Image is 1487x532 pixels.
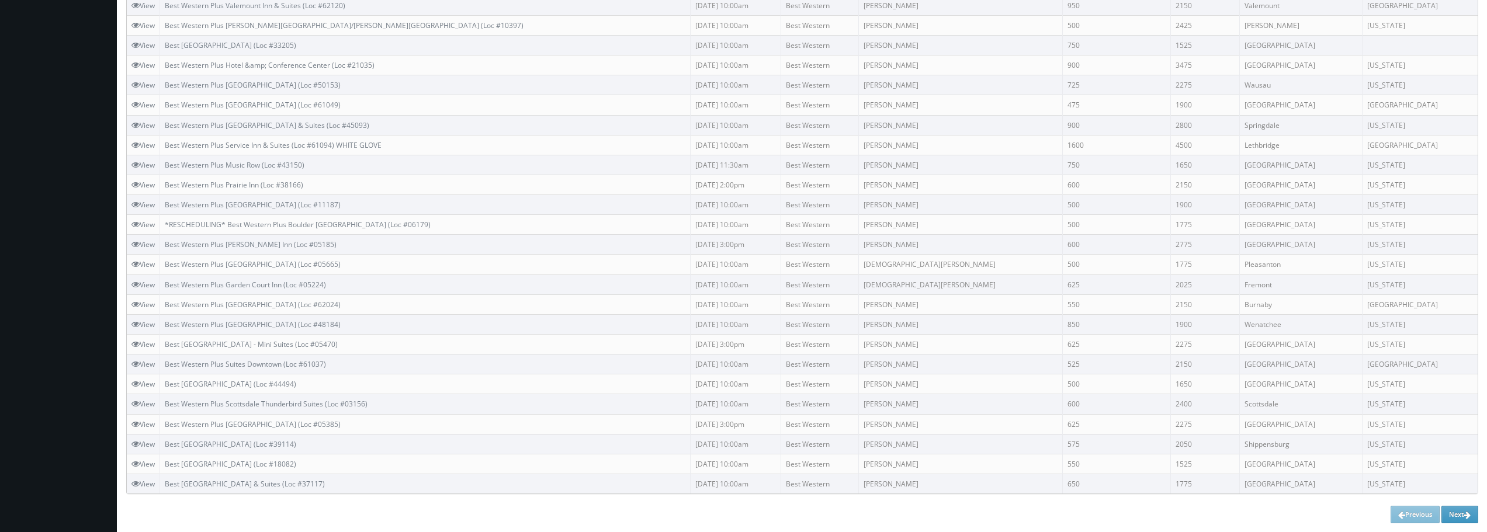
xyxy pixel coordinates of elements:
[1239,255,1362,274] td: Pleasanton
[858,95,1063,115] td: [PERSON_NAME]
[1170,95,1239,115] td: 1900
[131,220,155,230] a: View
[165,259,341,269] a: Best Western Plus [GEOGRAPHIC_DATA] (Loc #05665)
[781,155,858,175] td: Best Western
[1063,215,1170,235] td: 500
[131,419,155,429] a: View
[165,239,337,249] a: Best Western Plus [PERSON_NAME] Inn (Loc #05185)
[1170,354,1239,374] td: 2150
[858,35,1063,55] td: [PERSON_NAME]
[131,359,155,369] a: View
[165,180,303,190] a: Best Western Plus Prairie Inn (Loc #38166)
[1170,414,1239,434] td: 2275
[1362,354,1478,374] td: [GEOGRAPHIC_DATA]
[858,454,1063,474] td: [PERSON_NAME]
[858,235,1063,255] td: [PERSON_NAME]
[781,55,858,75] td: Best Western
[1063,195,1170,215] td: 500
[131,60,155,70] a: View
[690,175,781,194] td: [DATE] 2:00pm
[858,474,1063,494] td: [PERSON_NAME]
[1170,195,1239,215] td: 1900
[1239,314,1362,334] td: Wenatchee
[1063,274,1170,294] td: 625
[131,100,155,110] a: View
[690,354,781,374] td: [DATE] 10:00am
[690,35,781,55] td: [DATE] 10:00am
[1239,135,1362,155] td: Lethbridge
[1239,335,1362,354] td: [GEOGRAPHIC_DATA]
[1239,374,1362,394] td: [GEOGRAPHIC_DATA]
[690,15,781,35] td: [DATE] 10:00am
[1063,235,1170,255] td: 600
[1170,115,1239,135] td: 2800
[1063,394,1170,414] td: 600
[165,319,341,329] a: Best Western Plus [GEOGRAPHIC_DATA] (Loc #48184)
[690,314,781,334] td: [DATE] 10:00am
[1063,75,1170,95] td: 725
[1239,95,1362,115] td: [GEOGRAPHIC_DATA]
[858,15,1063,35] td: [PERSON_NAME]
[690,95,781,115] td: [DATE] 10:00am
[858,434,1063,454] td: [PERSON_NAME]
[858,335,1063,354] td: [PERSON_NAME]
[781,354,858,374] td: Best Western
[165,220,431,230] a: *RESCHEDULING* Best Western Plus Boulder [GEOGRAPHIC_DATA] (Loc #06179)
[131,20,155,30] a: View
[858,155,1063,175] td: [PERSON_NAME]
[1063,294,1170,314] td: 550
[1362,175,1478,194] td: [US_STATE]
[690,274,781,294] td: [DATE] 10:00am
[1063,434,1170,454] td: 575
[131,339,155,349] a: View
[1362,135,1478,155] td: [GEOGRAPHIC_DATA]
[690,75,781,95] td: [DATE] 10:00am
[1063,135,1170,155] td: 1600
[690,195,781,215] td: [DATE] 10:00am
[131,399,155,409] a: View
[690,434,781,454] td: [DATE] 10:00am
[1362,75,1478,95] td: [US_STATE]
[131,439,155,449] a: View
[1239,394,1362,414] td: Scottsdale
[1170,135,1239,155] td: 4500
[1239,354,1362,374] td: [GEOGRAPHIC_DATA]
[858,314,1063,334] td: [PERSON_NAME]
[690,294,781,314] td: [DATE] 10:00am
[858,55,1063,75] td: [PERSON_NAME]
[858,195,1063,215] td: [PERSON_NAME]
[1063,255,1170,274] td: 500
[165,40,296,50] a: Best [GEOGRAPHIC_DATA] (Loc #33205)
[1239,195,1362,215] td: [GEOGRAPHIC_DATA]
[1063,335,1170,354] td: 625
[1362,314,1478,334] td: [US_STATE]
[781,235,858,255] td: Best Western
[165,100,341,110] a: Best Western Plus [GEOGRAPHIC_DATA] (Loc #61049)
[858,274,1063,294] td: [DEMOGRAPHIC_DATA][PERSON_NAME]
[1362,294,1478,314] td: [GEOGRAPHIC_DATA]
[858,374,1063,394] td: [PERSON_NAME]
[1239,434,1362,454] td: Shippensburg
[1170,35,1239,55] td: 1525
[165,120,369,130] a: Best Western Plus [GEOGRAPHIC_DATA] & Suites (Loc #45093)
[1170,374,1239,394] td: 1650
[1170,335,1239,354] td: 2275
[781,434,858,454] td: Best Western
[1362,55,1478,75] td: [US_STATE]
[1170,175,1239,194] td: 2150
[1239,454,1362,474] td: [GEOGRAPHIC_DATA]
[131,459,155,469] a: View
[165,459,296,469] a: Best [GEOGRAPHIC_DATA] (Loc #18082)
[690,155,781,175] td: [DATE] 11:30am
[781,394,858,414] td: Best Western
[1170,274,1239,294] td: 2025
[781,314,858,334] td: Best Western
[1362,215,1478,235] td: [US_STATE]
[1362,115,1478,135] td: [US_STATE]
[165,419,341,429] a: Best Western Plus [GEOGRAPHIC_DATA] (Loc #05385)
[165,379,296,389] a: Best [GEOGRAPHIC_DATA] (Loc #44494)
[1362,414,1478,434] td: [US_STATE]
[1170,75,1239,95] td: 2275
[1362,155,1478,175] td: [US_STATE]
[781,454,858,474] td: Best Western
